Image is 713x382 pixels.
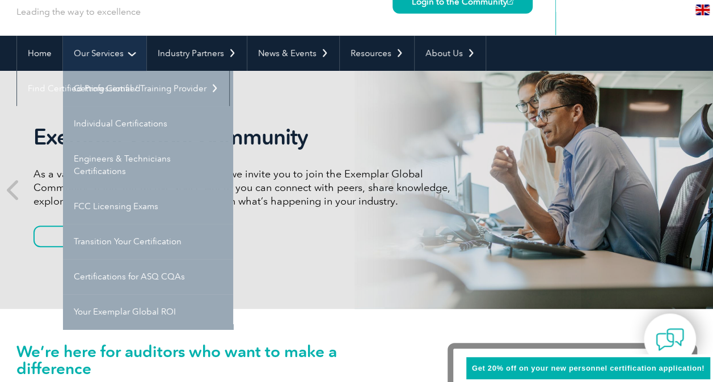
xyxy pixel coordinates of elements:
a: Your Exemplar Global ROI [63,294,233,329]
a: Certifications for ASQ CQAs [63,259,233,294]
p: Leading the way to excellence [16,6,141,18]
h1: We’re here for auditors who want to make a difference [16,343,414,377]
a: Home [17,36,62,71]
a: Industry Partners [147,36,247,71]
img: en [695,5,710,15]
a: About Us [415,36,486,71]
h2: Exemplar Global Community [33,124,459,150]
p: As a valued member of Exemplar Global, we invite you to join the Exemplar Global Community—a fun,... [33,167,459,208]
a: Individual Certifications [63,106,233,141]
a: Join Now [33,226,141,247]
a: Find Certified Professional / Training Provider [17,71,229,106]
a: Transition Your Certification [63,224,233,259]
a: Engineers & Technicians Certifications [63,141,233,189]
a: News & Events [247,36,339,71]
span: Get 20% off on your new personnel certification application! [472,364,704,372]
img: contact-chat.png [656,325,684,354]
a: Resources [340,36,414,71]
a: FCC Licensing Exams [63,189,233,224]
a: Our Services [63,36,146,71]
